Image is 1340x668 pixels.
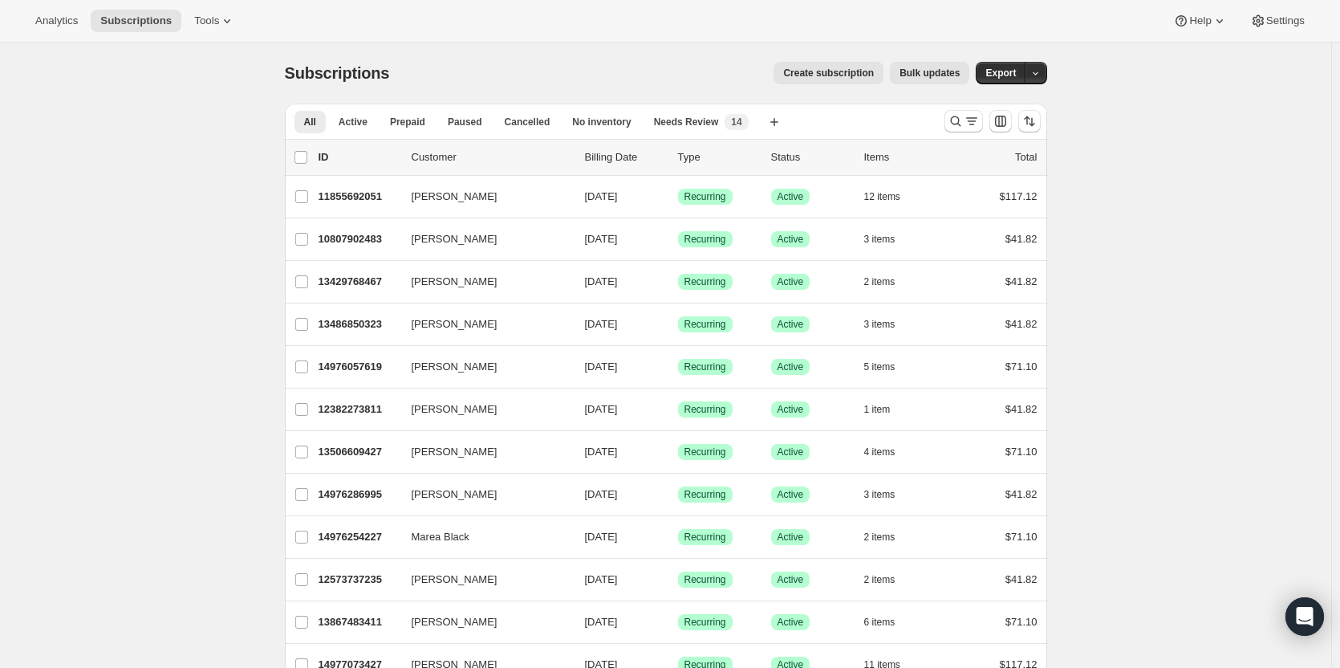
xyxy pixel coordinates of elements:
[864,573,895,586] span: 2 items
[864,190,900,203] span: 12 items
[319,401,399,417] p: 12382273811
[1189,14,1211,27] span: Help
[1005,573,1037,585] span: $41.82
[778,446,804,458] span: Active
[890,62,969,84] button: Bulk updates
[684,488,726,501] span: Recurring
[585,403,618,415] span: [DATE]
[412,359,497,375] span: [PERSON_NAME]
[412,189,497,205] span: [PERSON_NAME]
[100,14,172,27] span: Subscriptions
[684,318,726,331] span: Recurring
[402,226,562,252] button: [PERSON_NAME]
[771,149,851,165] p: Status
[319,274,399,290] p: 13429768467
[774,62,883,84] button: Create subscription
[731,116,741,128] span: 14
[778,275,804,288] span: Active
[585,275,618,287] span: [DATE]
[1241,10,1314,32] button: Settings
[319,316,399,332] p: 13486850323
[778,616,804,629] span: Active
[1163,10,1236,32] button: Help
[319,356,1037,378] div: 14976057619[PERSON_NAME][DATE]SuccessRecurringSuccessActive5 items$71.10
[1005,318,1037,330] span: $41.82
[585,488,618,500] span: [DATE]
[864,483,913,506] button: 3 items
[412,487,497,503] span: [PERSON_NAME]
[864,611,913,633] button: 6 items
[678,149,758,165] div: Type
[684,616,726,629] span: Recurring
[684,275,726,288] span: Recurring
[1005,403,1037,415] span: $41.82
[194,14,219,27] span: Tools
[778,190,804,203] span: Active
[572,116,631,128] span: No inventory
[976,62,1025,84] button: Export
[864,313,913,336] button: 3 items
[778,233,804,246] span: Active
[26,10,87,32] button: Analytics
[402,184,562,210] button: [PERSON_NAME]
[585,360,618,373] span: [DATE]
[319,444,399,460] p: 13506609427
[412,274,497,290] span: [PERSON_NAME]
[402,609,562,635] button: [PERSON_NAME]
[684,446,726,458] span: Recurring
[944,110,983,132] button: Search and filter results
[319,149,1037,165] div: IDCustomerBilling DateTypeStatusItemsTotal
[448,116,482,128] span: Paused
[864,185,918,208] button: 12 items
[778,318,804,331] span: Active
[1285,597,1324,636] div: Open Intercom Messenger
[864,526,913,548] button: 2 items
[319,359,399,375] p: 14976057619
[390,116,425,128] span: Prepaid
[412,572,497,588] span: [PERSON_NAME]
[412,231,497,247] span: [PERSON_NAME]
[319,231,399,247] p: 10807902483
[402,439,562,465] button: [PERSON_NAME]
[585,233,618,245] span: [DATE]
[864,271,913,293] button: 2 items
[864,403,891,416] span: 1 item
[1005,616,1037,628] span: $71.10
[319,398,1037,421] div: 12382273811[PERSON_NAME][DATE]SuccessRecurringSuccessActive1 item$41.82
[684,403,726,416] span: Recurring
[864,616,895,629] span: 6 items
[778,403,804,416] span: Active
[35,14,78,27] span: Analytics
[319,313,1037,336] div: 13486850323[PERSON_NAME][DATE]SuccessRecurringSuccessActive3 items$41.82
[319,568,1037,591] div: 12573737235[PERSON_NAME][DATE]SuccessRecurringSuccessActive2 items$41.82
[402,524,562,550] button: Marea Black
[864,488,895,501] span: 3 items
[864,275,895,288] span: 2 items
[402,269,562,295] button: [PERSON_NAME]
[684,233,726,246] span: Recurring
[778,573,804,586] span: Active
[864,446,895,458] span: 4 items
[319,572,399,588] p: 12573737235
[989,110,1012,132] button: Customize table column order and visibility
[864,441,913,463] button: 4 items
[585,573,618,585] span: [DATE]
[1005,275,1037,287] span: $41.82
[864,398,908,421] button: 1 item
[319,611,1037,633] div: 13867483411[PERSON_NAME][DATE]SuccessRecurringSuccessActive6 items$71.10
[654,116,719,128] span: Needs Review
[319,149,399,165] p: ID
[402,482,562,507] button: [PERSON_NAME]
[319,271,1037,293] div: 13429768467[PERSON_NAME][DATE]SuccessRecurringSuccessActive2 items$41.82
[91,10,181,32] button: Subscriptions
[319,483,1037,506] div: 14976286995[PERSON_NAME][DATE]SuccessRecurringSuccessActive3 items$41.82
[864,360,895,373] span: 5 items
[319,529,399,545] p: 14976254227
[585,446,618,458] span: [DATE]
[864,318,895,331] span: 3 items
[402,397,562,422] button: [PERSON_NAME]
[319,228,1037,250] div: 10807902483[PERSON_NAME][DATE]SuccessRecurringSuccessActive3 items$41.82
[761,111,787,133] button: Create new view
[1000,190,1037,202] span: $117.12
[1005,233,1037,245] span: $41.82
